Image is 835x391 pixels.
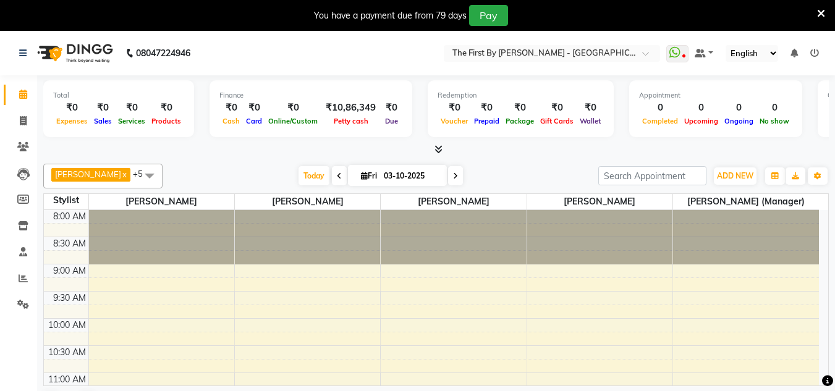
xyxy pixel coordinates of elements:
span: [PERSON_NAME] [527,194,672,209]
span: Package [502,117,537,125]
div: ₹0 [502,101,537,115]
div: 0 [721,101,757,115]
span: [PERSON_NAME] [235,194,380,209]
div: ₹0 [115,101,148,115]
div: 0 [639,101,681,115]
input: Search Appointment [598,166,706,185]
span: Fri [358,171,380,180]
span: Expenses [53,117,91,125]
div: Redemption [438,90,604,101]
span: No show [757,117,792,125]
div: ₹0 [438,101,471,115]
div: 10:00 AM [46,319,88,332]
span: [PERSON_NAME] [89,194,234,209]
div: Finance [219,90,402,101]
div: ₹0 [577,101,604,115]
span: Wallet [577,117,604,125]
div: 11:00 AM [46,373,88,386]
div: 8:00 AM [51,210,88,223]
div: Stylist [44,194,88,207]
div: ₹0 [381,101,402,115]
span: Sales [91,117,115,125]
button: ADD NEW [714,167,757,185]
div: ₹0 [243,101,265,115]
div: ₹0 [471,101,502,115]
img: logo [32,36,116,70]
div: ₹0 [265,101,321,115]
div: 9:30 AM [51,292,88,305]
span: Today [299,166,329,185]
div: Appointment [639,90,792,101]
div: ₹0 [219,101,243,115]
span: Due [382,117,401,125]
div: Total [53,90,184,101]
div: ₹10,86,349 [321,101,381,115]
span: Online/Custom [265,117,321,125]
span: Products [148,117,184,125]
div: ₹0 [148,101,184,115]
span: Completed [639,117,681,125]
span: ADD NEW [717,171,753,180]
div: You have a payment due from 79 days [314,9,467,22]
span: Cash [219,117,243,125]
div: ₹0 [53,101,91,115]
div: 8:30 AM [51,237,88,250]
div: 0 [681,101,721,115]
span: [PERSON_NAME] (Manager) [673,194,819,209]
input: 2025-10-03 [380,167,442,185]
div: 10:30 AM [46,346,88,359]
button: Pay [469,5,508,26]
span: [PERSON_NAME] [381,194,526,209]
span: +5 [133,169,152,179]
b: 08047224946 [136,36,190,70]
span: [PERSON_NAME] [55,169,121,179]
div: ₹0 [91,101,115,115]
div: 0 [757,101,792,115]
span: Prepaid [471,117,502,125]
span: Upcoming [681,117,721,125]
span: Ongoing [721,117,757,125]
div: ₹0 [537,101,577,115]
div: 9:00 AM [51,264,88,277]
a: x [121,169,127,179]
span: Card [243,117,265,125]
span: Petty cash [331,117,371,125]
span: Voucher [438,117,471,125]
span: Gift Cards [537,117,577,125]
span: Services [115,117,148,125]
